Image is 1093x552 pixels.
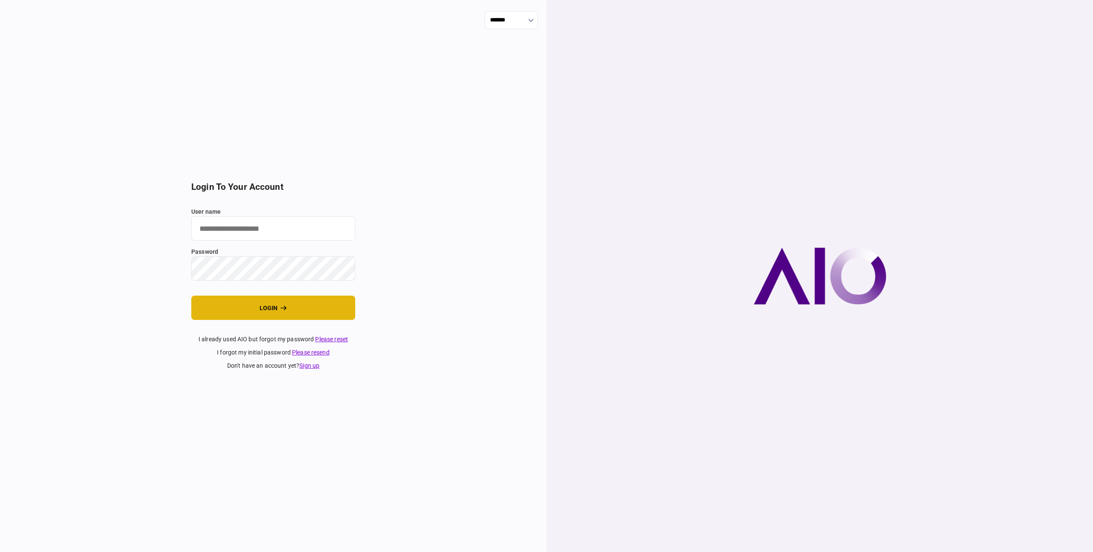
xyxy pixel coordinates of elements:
[754,247,886,305] img: AIO company logo
[191,296,355,320] button: login
[191,247,355,256] label: password
[191,348,355,357] div: I forgot my initial password
[191,207,355,216] label: user name
[299,362,319,369] a: Sign up
[315,336,348,343] a: Please reset
[191,361,355,370] div: don't have an account yet ?
[191,182,355,192] h2: login to your account
[191,216,355,241] input: user name
[191,335,355,344] div: I already used AIO but forgot my password
[485,11,538,29] input: show language options
[292,349,330,356] a: Please resend
[191,256,355,281] input: password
